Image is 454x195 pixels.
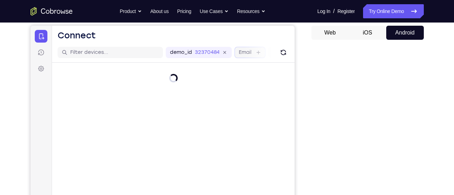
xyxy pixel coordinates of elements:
button: Resources [237,4,265,18]
a: Try Online Demo [363,4,423,18]
a: Go to the home page [31,7,73,15]
button: Android [386,26,424,40]
button: iOS [349,26,386,40]
span: / [333,7,335,15]
button: Product [120,4,142,18]
a: About us [150,4,169,18]
a: Register [337,4,355,18]
button: Use Cases [200,4,229,18]
a: Log In [317,4,330,18]
button: Web [311,26,349,40]
a: Pricing [177,4,191,18]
